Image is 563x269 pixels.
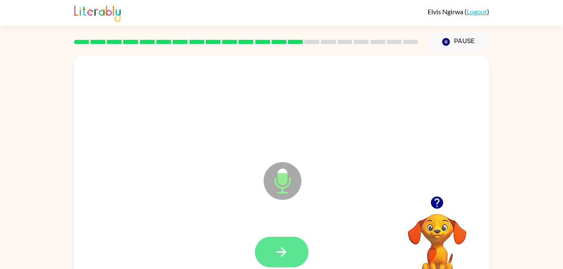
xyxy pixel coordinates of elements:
span: Elvis Ngirwa [428,8,464,16]
div: ( ) [428,8,489,16]
a: Logout [467,8,487,16]
button: Pause [428,32,489,52]
img: Literably [74,3,121,22]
